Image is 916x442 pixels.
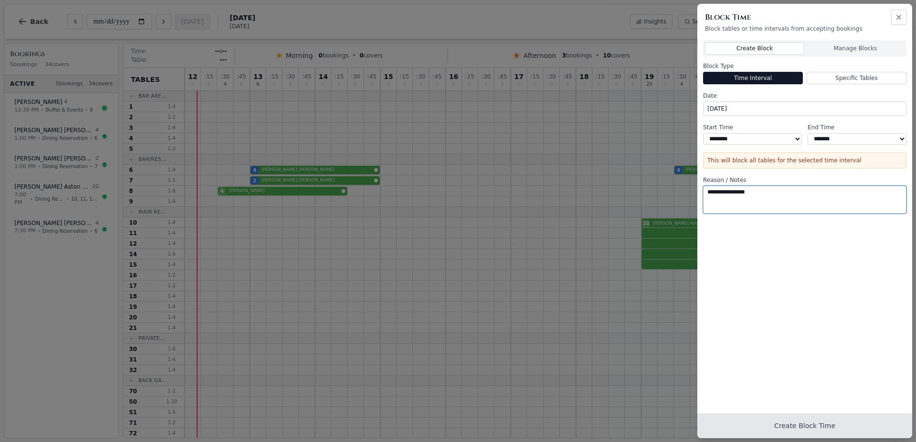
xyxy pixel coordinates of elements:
[705,42,804,55] button: Create Block
[697,413,912,438] button: Create Block Time
[703,92,906,100] label: Date
[705,11,904,23] h2: Block Time
[703,62,906,70] label: Block Type
[705,25,904,33] p: Block tables or time intervals from accepting bookings
[703,102,906,116] button: [DATE]
[807,72,906,84] button: Specific Tables
[806,42,904,55] button: Manage Blocks
[703,72,803,84] button: Time Interval
[707,157,902,164] p: This will block all tables for the selected time interval
[703,124,802,131] label: Start Time
[808,124,906,131] label: End Time
[703,176,906,184] label: Reason / Notes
